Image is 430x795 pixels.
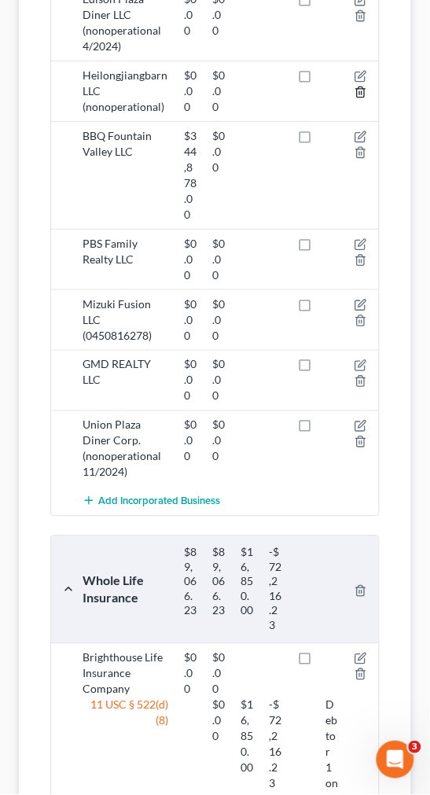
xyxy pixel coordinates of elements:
[262,546,290,634] div: -$72,216.23
[205,128,233,223] div: $0.00
[75,68,177,115] div: Heilongjiangbarn LLC (nonoperational)
[177,128,205,223] div: $344,878.00
[205,68,233,115] div: $0.00
[205,357,233,404] div: $0.00
[205,418,233,465] div: $0.00
[177,546,205,634] div: $89,066.23
[177,418,205,465] div: $0.00
[177,650,205,697] div: $0.00
[75,650,177,697] div: Brighthouse Life Insurance Company
[75,236,177,283] div: PBS Family Realty LLC
[205,296,233,344] div: $0.00
[205,546,233,634] div: $89,066.23
[75,357,177,404] div: GMD REALTY LLC
[409,742,421,754] span: 3
[75,296,177,344] div: Mizuki Fusion LLC (0450816278)
[98,495,220,508] span: Add Incorporated Business
[177,68,205,115] div: $0.00
[83,487,220,516] button: Add Incorporated Business
[233,546,262,634] div: $16,850.00
[205,650,233,697] div: $0.00
[177,357,205,404] div: $0.00
[75,128,177,223] div: BBQ Fountain Valley LLC
[75,572,177,606] div: Whole Life Insurance
[177,296,205,344] div: $0.00
[75,418,177,480] div: Union Plaza Diner Corp. (nonoperational 11/2024)
[177,236,205,283] div: $0.00
[377,742,414,779] iframe: Intercom live chat
[205,236,233,283] div: $0.00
